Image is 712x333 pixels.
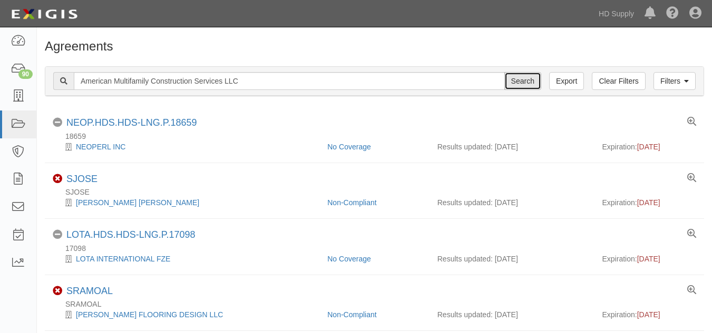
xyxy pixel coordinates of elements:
a: NEOP.HDS.HDS-LNG.P.18659 [66,117,197,128]
a: LOTA.HDS.HDS-LNG.P.17098 [66,229,195,240]
span: [DATE] [637,143,660,151]
div: RAMOS FLOORING DESIGN LLC [53,309,319,320]
i: Non-Compliant [53,286,62,296]
div: Results updated: [DATE] [437,254,587,264]
div: LOTA.HDS.HDS-LNG.P.17098 [66,229,195,241]
a: LOTA INTERNATIONAL FZE [76,255,170,263]
div: Expiration: [602,142,697,152]
span: [DATE] [637,310,660,319]
a: [PERSON_NAME] FLOORING DESIGN LLC [76,310,223,319]
span: [DATE] [637,198,660,207]
a: View results summary [687,286,696,295]
div: 90 [18,69,33,79]
div: Results updated: [DATE] [437,142,587,152]
img: logo-5460c22ac91f19d4615b14bd174203de0afe785f0fc80cf4dbbc73dc1793850b.png [8,5,81,24]
div: Results updated: [DATE] [437,197,587,208]
a: NEOPERL INC [76,143,125,151]
a: No Coverage [327,255,371,263]
a: SJOSE [66,174,97,184]
div: 18659 [53,131,704,142]
a: Non-Compliant [327,310,376,319]
div: Results updated: [DATE] [437,309,587,320]
a: [PERSON_NAME] [PERSON_NAME] [76,198,199,207]
div: SJOSE [53,187,704,197]
input: Search [74,72,505,90]
a: Filters [654,72,696,90]
i: Help Center - Complianz [666,7,679,20]
h1: Agreements [45,39,704,53]
a: View results summary [687,117,696,127]
a: SRAMOAL [66,286,113,296]
div: NEOP.HDS.HDS-LNG.P.18659 [66,117,197,129]
a: Clear Filters [592,72,645,90]
div: Expiration: [602,309,697,320]
a: View results summary [687,229,696,239]
a: HD Supply [593,3,639,24]
a: Non-Compliant [327,198,376,207]
a: Export [549,72,584,90]
input: Search [504,72,541,90]
a: View results summary [687,174,696,183]
div: NEOPERL INC [53,142,319,152]
div: SJOSE [66,174,97,185]
span: [DATE] [637,255,660,263]
i: No Coverage [53,118,62,127]
a: No Coverage [327,143,371,151]
div: JOSE GERARDO SANCHEZ TORRES [53,197,319,208]
i: No Coverage [53,230,62,239]
div: Expiration: [602,254,697,264]
div: 17098 [53,243,704,254]
div: SRAMOAL [66,286,113,297]
div: LOTA INTERNATIONAL FZE [53,254,319,264]
div: SRAMOAL [53,299,704,309]
i: Non-Compliant [53,174,62,184]
div: Expiration: [602,197,697,208]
